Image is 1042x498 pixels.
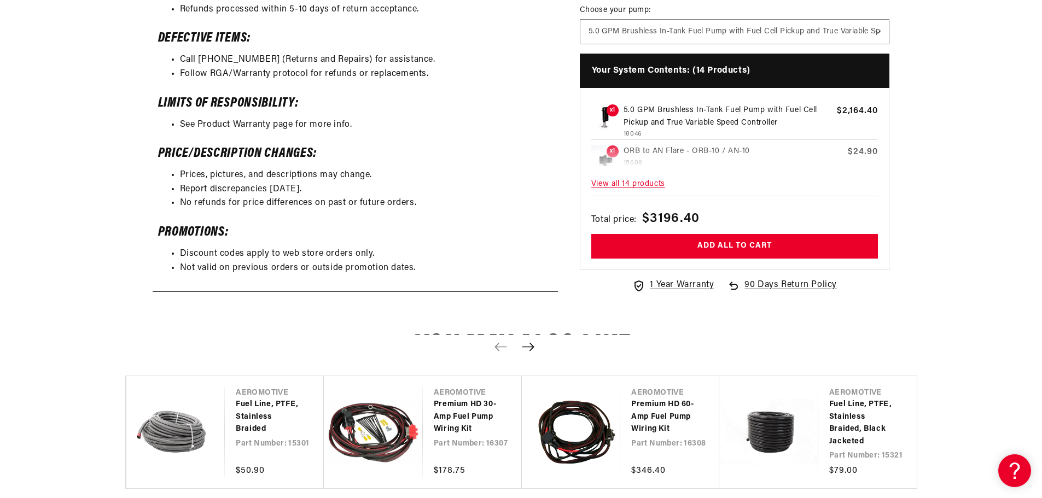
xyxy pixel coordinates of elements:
[180,53,552,67] li: Call [PHONE_NUMBER] (Returns and Repairs) for assistance.
[236,399,302,435] a: Fuel Line, PTFE, Stainless Braided
[158,148,552,160] h4: Price/Description Changes:
[829,399,895,448] a: Fuel Line, PTFE, Stainless Braided, Black Jacketed
[158,33,552,44] h4: Defective Items:
[180,261,552,276] li: Not valid on previous orders or outside promotion dates.
[434,399,500,435] a: Premium HD 30-Amp Fuel Pump Wiring Kit
[180,183,552,197] li: Report discrepancies [DATE].
[591,104,878,140] a: 5.0 GPM Brushless In-Tank Fuel Pump with Fuel Cell Pickup and True Variable Speed Controller x1 5...
[180,67,552,81] li: Follow RGA/Warranty protocol for refunds or replacements.
[650,278,714,292] span: 1 Year Warranty
[180,196,552,210] li: No refunds for price differences on past or future orders.
[180,168,552,183] li: Prices, pictures, and descriptions may change.
[642,209,700,229] span: $3196.40
[125,333,917,359] h2: You may also like
[580,4,890,15] label: Choose your pump:
[632,278,714,292] a: 1 Year Warranty
[631,399,697,435] a: Premium HD 60-Amp Fuel Pump Wiring Kit
[158,227,552,238] h4: Promotions:
[591,213,637,227] span: Total price:
[591,104,619,132] img: 5.0 GPM Brushless In-Tank Fuel Pump with Fuel Cell Pickup and True Variable Speed Controller
[607,104,619,116] span: x1
[489,335,513,359] button: Previous slide
[624,129,833,139] p: 18046
[180,3,552,17] li: Refunds processed within 5-10 days of return acceptance.
[180,118,552,132] li: See Product Warranty page for more info.
[516,335,540,359] button: Next slide
[591,234,878,259] button: Add all to cart
[624,104,833,129] p: 5.0 GPM Brushless In-Tank Fuel Pump with Fuel Cell Pickup and True Variable Speed Controller
[125,376,917,488] ul: Slider
[744,278,837,303] span: 90 Days Return Policy
[837,104,878,118] span: $2,164.40
[158,98,552,109] h4: Limits of Responsibility:
[727,278,837,303] a: 90 Days Return Policy
[580,53,890,88] h4: Your System Contents: (14 Products)
[180,247,552,261] li: Discount codes apply to web store orders only.
[591,173,878,196] span: View all 14 products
